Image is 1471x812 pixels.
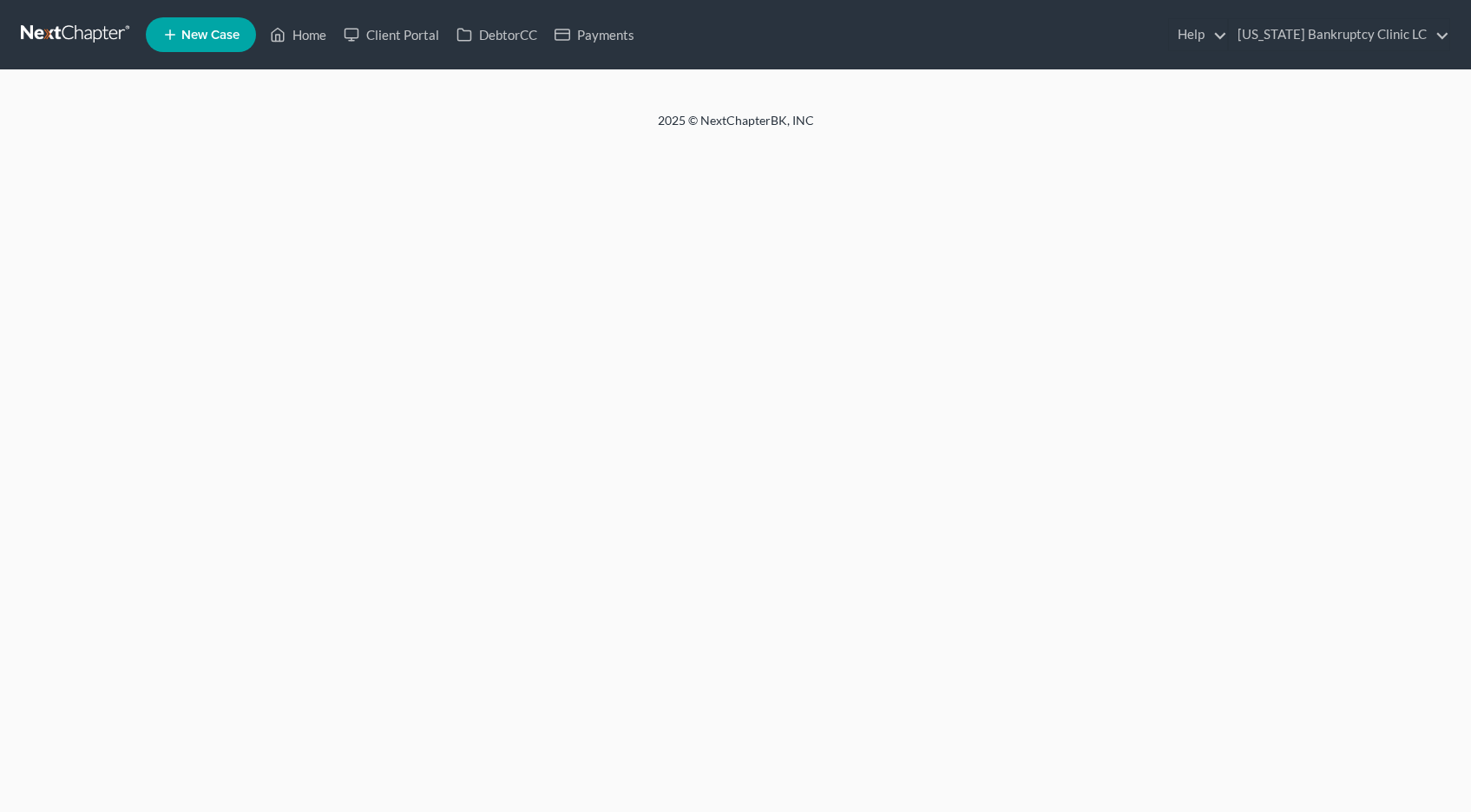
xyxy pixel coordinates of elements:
a: [US_STATE] Bankruptcy Clinic LC [1229,19,1449,50]
a: Payments [546,19,643,50]
a: Home [261,19,335,50]
a: DebtorCC [448,19,546,50]
div: 2025 © NextChapterBK, INC [241,112,1231,143]
a: Help [1169,19,1227,50]
a: Client Portal [335,19,448,50]
new-legal-case-button: New Case [146,17,256,52]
